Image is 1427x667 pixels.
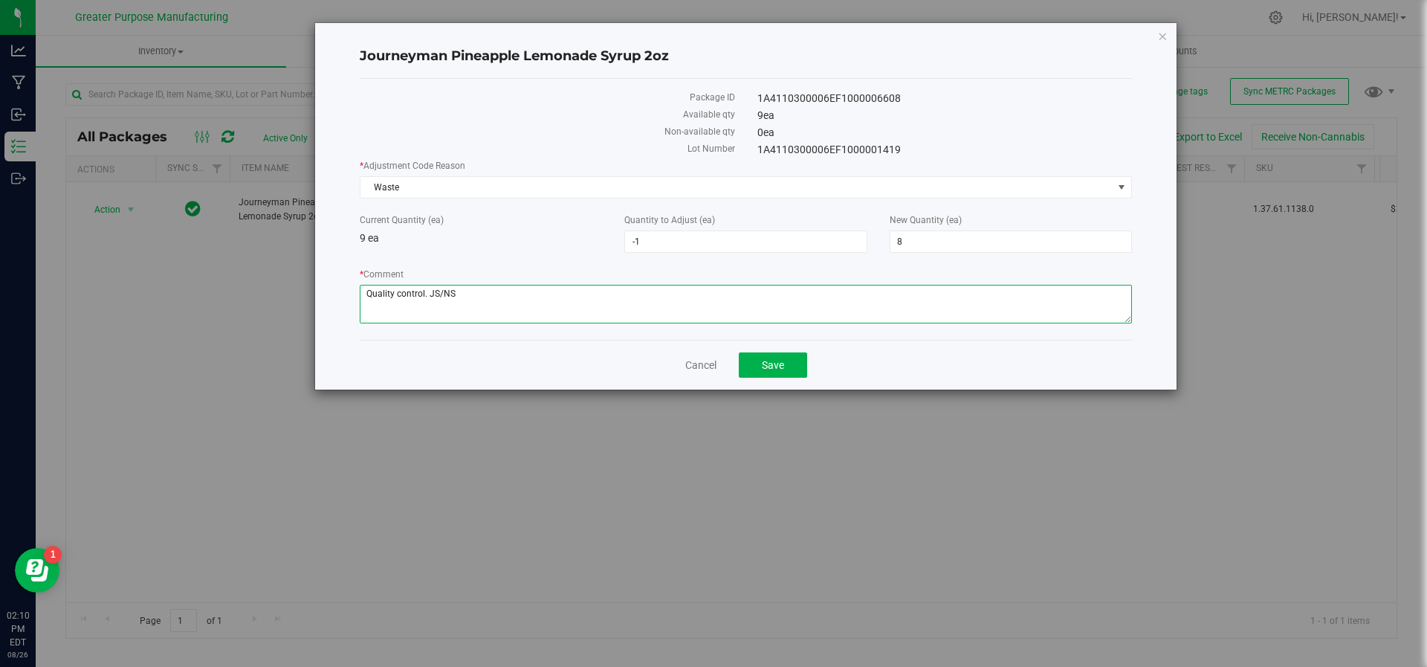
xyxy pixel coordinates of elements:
span: 0 [757,126,774,138]
h4: Journeyman Pineapple Lemonade Syrup 2oz [360,47,1132,66]
label: Adjustment Code Reason [360,159,1132,173]
iframe: Resource center [15,548,59,593]
iframe: Resource center unread badge [44,546,62,564]
button: Save [739,352,807,378]
span: select [1113,177,1131,198]
span: Save [762,359,784,371]
input: 8 [890,231,1131,252]
div: 1A4110300006EF1000006608 [746,91,1144,106]
span: ea [763,109,774,121]
label: Non-available qty [360,125,735,138]
span: 9 ea [360,232,379,244]
label: Current Quantity (ea) [360,213,602,227]
label: New Quantity (ea) [890,213,1132,227]
input: -1 [625,231,866,252]
label: Comment [360,268,1132,281]
label: Available qty [360,108,735,121]
label: Package ID [360,91,735,104]
a: Cancel [685,358,716,373]
label: Lot Number [360,142,735,155]
div: 1A4110300006EF1000001419 [746,142,1144,158]
label: Quantity to Adjust (ea) [624,213,867,227]
span: ea [763,126,774,138]
span: 9 [757,109,774,121]
span: Waste [360,177,1113,198]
